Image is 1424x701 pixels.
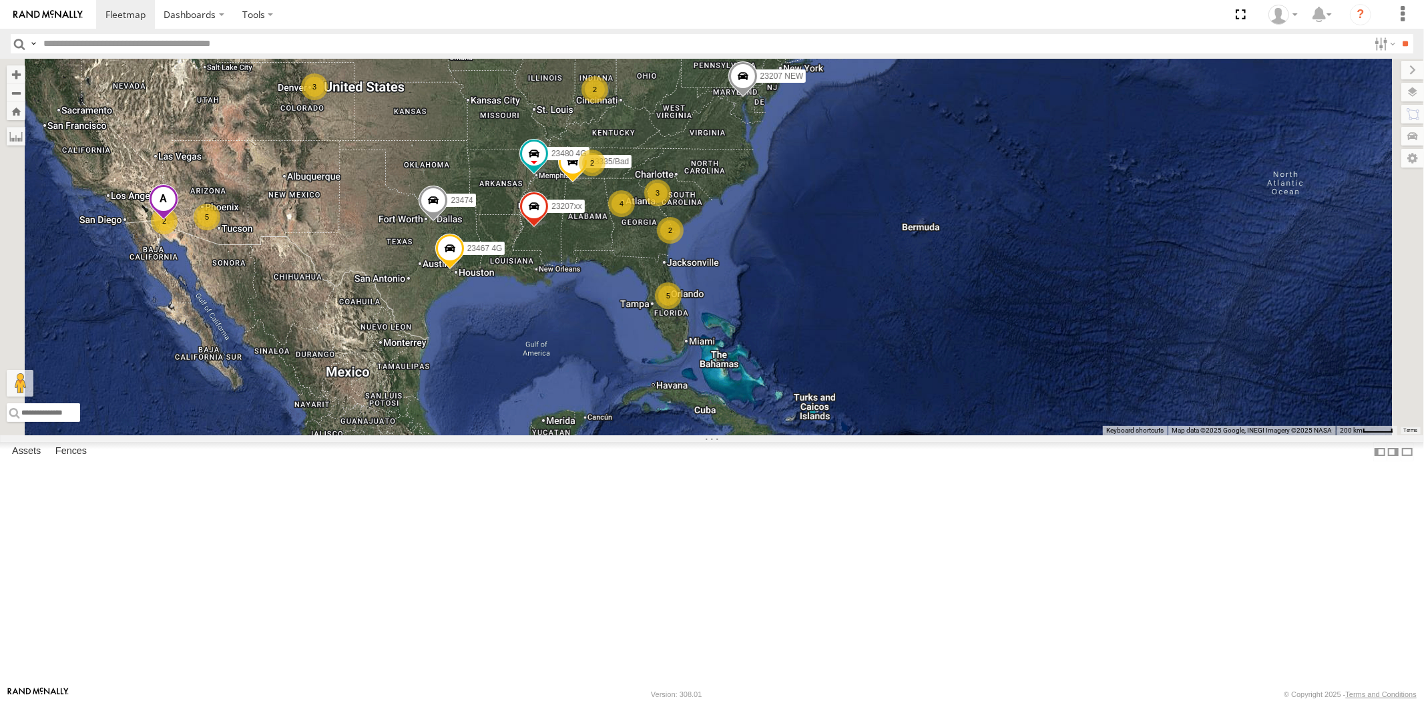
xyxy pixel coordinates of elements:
div: 4 [608,190,635,217]
span: 23335/Bad [590,157,629,166]
span: Map data ©2025 Google, INEGI Imagery ©2025 NASA [1172,427,1332,434]
div: 3 [301,73,328,100]
a: Terms and Conditions [1346,690,1417,698]
span: 200 km [1340,427,1363,434]
div: 5 [655,282,682,309]
label: Fences [49,443,93,461]
a: Terms (opens in new tab) [1404,428,1418,433]
div: Sardor Khadjimedov [1264,5,1302,25]
span: 23207 NEW [760,72,803,81]
button: Zoom Home [7,102,25,120]
label: Dock Summary Table to the Right [1387,442,1400,461]
label: Search Filter Options [1369,34,1398,53]
div: 2 [581,76,608,103]
div: 2 [657,217,684,244]
label: Measure [7,127,25,146]
button: Map Scale: 200 km per 42 pixels [1336,426,1397,435]
span: 23474 [451,196,473,205]
button: Zoom in [7,65,25,83]
img: rand-logo.svg [13,10,83,19]
div: Version: 308.01 [651,690,702,698]
button: Zoom out [7,83,25,102]
button: Drag Pegman onto the map to open Street View [7,370,33,397]
div: 2 [151,208,178,234]
div: © Copyright 2025 - [1284,690,1417,698]
label: Dock Summary Table to the Left [1373,442,1387,461]
div: 3 [644,180,671,206]
div: 5 [194,204,220,230]
label: Assets [5,443,47,461]
span: 23480 4G [551,150,586,159]
i: ? [1350,4,1371,25]
span: 23207xx [551,202,581,211]
label: Search Query [28,34,39,53]
label: Map Settings [1401,149,1424,168]
label: Hide Summary Table [1401,442,1414,461]
span: 23467 4G [467,244,502,253]
a: Visit our Website [7,688,69,701]
div: 2 [579,150,606,176]
button: Keyboard shortcuts [1106,426,1164,435]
